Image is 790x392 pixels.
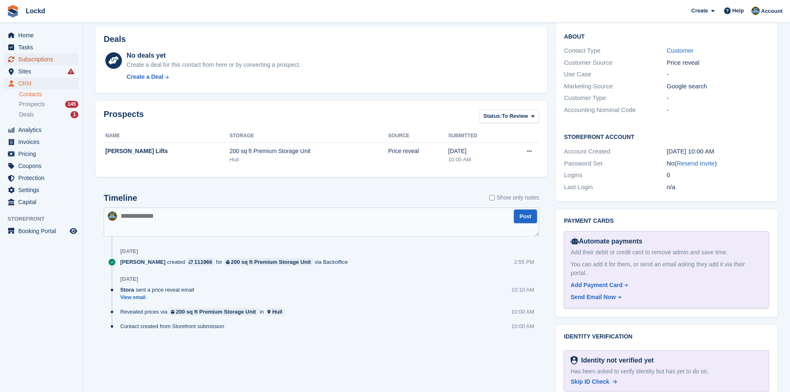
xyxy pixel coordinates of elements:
[104,129,229,143] th: Name
[18,78,68,89] span: CRM
[448,156,505,164] div: 10:00 AM
[18,136,68,148] span: Invoices
[120,248,138,255] div: [DATE]
[120,286,198,294] div: sent a price reveal email
[564,105,666,115] div: Accounting Nominal Code
[120,294,198,301] a: View email
[667,82,769,91] div: Google search
[105,147,229,156] div: [PERSON_NAME] Lifts
[265,308,284,316] a: Hull
[667,58,769,68] div: Price reveal
[104,34,126,44] h2: Deals
[448,147,505,156] div: [DATE]
[4,54,78,65] a: menu
[571,260,762,278] div: You can add it for them, or send an email asking they add it via their portal.
[18,160,68,172] span: Coupons
[126,73,300,81] a: Create a Deal
[229,147,388,156] div: 200 sq ft Premium Storage Unit
[19,90,78,98] a: Contacts
[564,46,666,56] div: Contact Type
[4,172,78,184] a: menu
[564,82,666,91] div: Marketing Source
[231,258,311,266] div: 200 sq ft Premium Storage Unit
[187,258,214,266] a: 111966
[18,184,68,196] span: Settings
[571,367,762,376] div: Has been asked to verify identity but has yet to do so.
[751,7,760,15] img: Paul Budding
[4,41,78,53] a: menu
[229,129,388,143] th: Storage
[19,100,78,109] a: Prospects 145
[677,160,715,167] a: Resend Invite
[120,322,228,330] div: Contact created from Storefront submission
[126,73,163,81] div: Create a Deal
[667,105,769,115] div: -
[514,258,534,266] div: 2:55 PM
[68,226,78,236] a: Preview store
[564,334,769,340] h2: Identity verification
[675,160,717,167] span: ( )
[564,70,666,79] div: Use Case
[691,7,708,15] span: Create
[120,308,289,316] div: Revealed prices via in
[104,193,137,203] h2: Timeline
[484,112,502,120] span: Status:
[120,258,165,266] span: [PERSON_NAME]
[22,4,49,18] a: Lockd
[564,147,666,156] div: Account Created
[388,129,448,143] th: Source
[571,281,759,290] a: Add Payment Card
[65,101,78,108] div: 145
[571,378,609,385] span: Skip ID Check
[120,286,134,294] span: Stora
[126,51,300,61] div: No deals yet
[108,212,117,221] img: Paul Budding
[667,93,769,103] div: -
[479,110,539,123] button: Status: To Review
[18,66,68,77] span: Sites
[19,110,78,119] a: Deals 1
[272,308,282,316] div: Hull
[511,308,534,316] div: 10:00 AM
[18,225,68,237] span: Booking Portal
[4,184,78,196] a: menu
[564,32,769,40] h2: About
[514,209,537,223] button: Post
[18,148,68,160] span: Pricing
[571,356,578,365] img: Identity Verification Ready
[667,147,769,156] div: [DATE] 10:00 AM
[564,58,666,68] div: Customer Source
[571,248,762,257] div: Add their debit or credit card to remove admin and save time.
[18,41,68,53] span: Tasks
[120,258,352,266] div: created for via Backoffice
[4,196,78,208] a: menu
[7,215,83,223] span: Storefront
[18,124,68,136] span: Analytics
[18,196,68,208] span: Capital
[578,355,654,365] div: Identity not verified yet
[224,258,313,266] a: 200 sq ft Premium Storage Unit
[571,377,617,386] a: Skip ID Check
[19,111,34,119] span: Deals
[229,156,388,164] div: Hull
[571,236,762,246] div: Automate payments
[7,5,19,17] img: stora-icon-8386f47178a22dfd0bd8f6a31ec36ba5ce8667c1dd55bd0f319d3a0aa187defe.svg
[502,112,528,120] span: To Review
[667,70,769,79] div: -
[4,225,78,237] a: menu
[732,7,744,15] span: Help
[667,183,769,192] div: n/a
[511,322,534,330] div: 10:00 AM
[4,136,78,148] a: menu
[667,170,769,180] div: 0
[564,132,769,141] h2: Storefront Account
[564,159,666,168] div: Password Set
[18,172,68,184] span: Protection
[120,276,138,282] div: [DATE]
[4,148,78,160] a: menu
[4,160,78,172] a: menu
[761,7,783,15] span: Account
[489,193,495,202] input: Show only notes
[4,124,78,136] a: menu
[18,54,68,65] span: Subscriptions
